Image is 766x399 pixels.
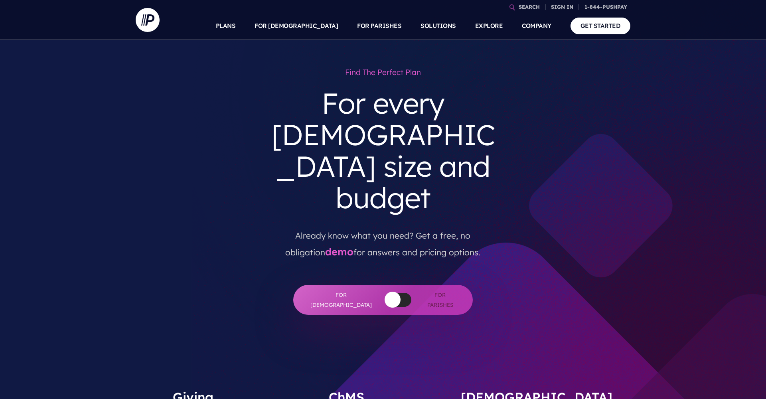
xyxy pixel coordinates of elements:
[263,81,503,220] h3: For every [DEMOGRAPHIC_DATA] size and budget
[522,12,551,40] a: COMPANY
[475,12,503,40] a: EXPLORE
[325,245,353,258] a: demo
[421,12,456,40] a: SOLUTIONS
[255,12,338,40] a: FOR [DEMOGRAPHIC_DATA]
[357,12,401,40] a: FOR PARISHES
[216,12,236,40] a: PLANS
[423,290,457,310] span: For Parishes
[571,18,631,34] a: GET STARTED
[268,220,498,261] p: Already know what you need? Get a free, no obligation for answers and pricing options.
[309,290,373,310] span: For [DEMOGRAPHIC_DATA]
[263,64,503,81] h1: Find the perfect plan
